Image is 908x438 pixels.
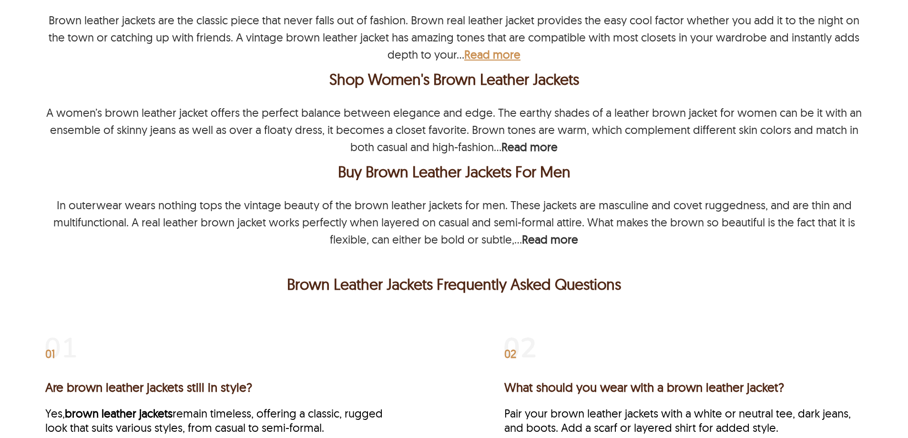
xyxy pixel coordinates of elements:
h2: Shop Women's Brown Leather Jackets [45,68,863,91]
p: A women’s brown leather jacket offers the perfect balance between elegance and edge. The earthy s... [46,105,862,154]
b: Read more [501,140,558,154]
strong: brown leather jackets [65,406,173,420]
p: Pair your brown leather jackets with a white or neutral tee, dark jeans, and boots. Add a scarf o... [504,406,863,435]
p: Brown Leather Jackets Frequently Asked Questions [48,273,860,295]
span: 02 [504,349,516,358]
h3: Are brown leather jackets still in style? [45,380,404,395]
div: Buy Brown Leather Jackets For Men [48,160,860,183]
p: Brown leather jackets are the classic piece that never falls out of fashion. Brown real leather j... [49,13,859,61]
b: Read more [522,232,578,246]
div: Shop Women's Brown Leather Jackets [48,68,860,91]
p: In outerwear wears nothing tops the vintage beauty of the brown leather jackets for men. These ja... [53,198,855,246]
h3: What should you wear with a brown leather jacket? [504,380,863,395]
h2: Brown Leather Jackets Frequently Asked Questions [45,273,863,295]
b: Read more [464,47,520,61]
h2: Buy Brown Leather Jackets For Men [45,160,863,183]
span: 01 [45,349,55,358]
p: Yes, remain timeless, offering a classic, rugged look that suits various styles, from casual to s... [45,406,404,435]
